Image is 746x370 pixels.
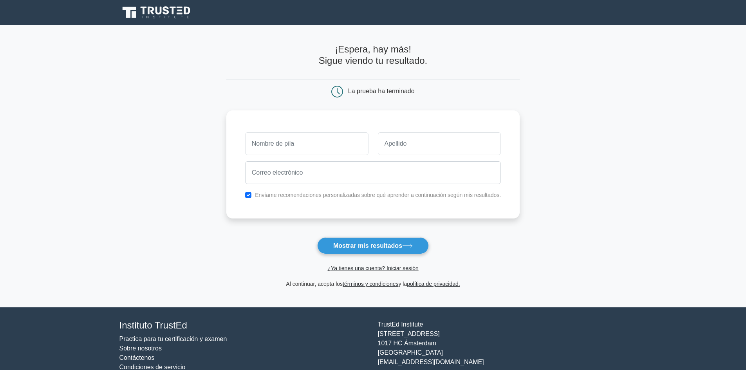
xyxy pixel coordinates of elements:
a: términos y condiciones [343,281,398,287]
font: Al continuar, acepta los [286,281,343,287]
font: y la [398,281,407,287]
font: La prueba ha terminado [348,88,415,94]
a: Practica para tu certificación y examen [119,336,227,342]
font: Instituto TrustEd [119,320,187,330]
font: [EMAIL_ADDRESS][DOMAIN_NAME] [378,359,484,365]
input: Apellido [378,132,501,155]
a: ¿Ya tienes una cuenta? Iniciar sesión [327,265,418,271]
input: Correo electrónico [245,161,501,184]
input: Nombre de pila [245,132,368,155]
a: Contáctenos [119,354,155,361]
font: Envíame recomendaciones personalizadas sobre qué aprender a continuación según mis resultados. [255,192,501,198]
font: [GEOGRAPHIC_DATA] [378,349,443,356]
font: [STREET_ADDRESS] [378,330,440,337]
font: TrustEd Institute [378,321,423,328]
button: Mostrar mis resultados [317,237,429,254]
font: Sigue viendo tu resultado. [319,55,428,66]
a: política de privacidad. [407,281,460,287]
font: ¡Espera, hay más! [335,44,411,54]
font: 1017 HC Ámsterdam [378,340,436,347]
a: Sobre nosotros [119,345,162,352]
font: Mostrar mis resultados [333,242,402,249]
